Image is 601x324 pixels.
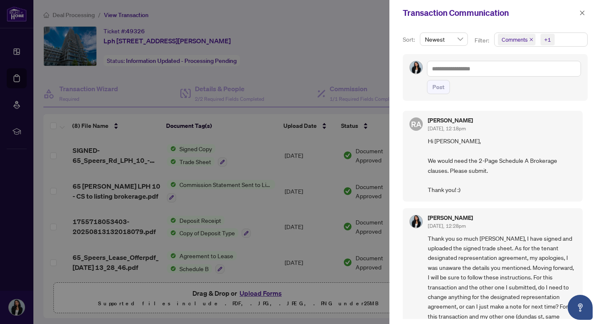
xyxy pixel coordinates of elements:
img: Profile Icon [410,61,422,74]
div: Transaction Communication [403,7,577,19]
span: Hi [PERSON_NAME], We would need the 2-Page Schedule A Brokerage clauses. Please submit. Thank you... [428,136,576,194]
h5: [PERSON_NAME] [428,215,473,221]
span: Newest [425,33,463,45]
span: [DATE], 12:18pm [428,125,466,132]
h5: [PERSON_NAME] [428,117,473,123]
p: Sort: [403,35,417,44]
span: [DATE], 12:28pm [428,223,466,229]
button: Open asap [568,295,593,320]
button: Post [427,80,450,94]
span: Comments [498,34,535,45]
span: RA [411,118,422,130]
p: Filter: [475,36,490,45]
img: Profile Icon [410,215,422,228]
span: Comments [502,35,528,44]
span: close [529,37,533,42]
span: close [579,10,585,16]
div: +1 [544,35,551,44]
